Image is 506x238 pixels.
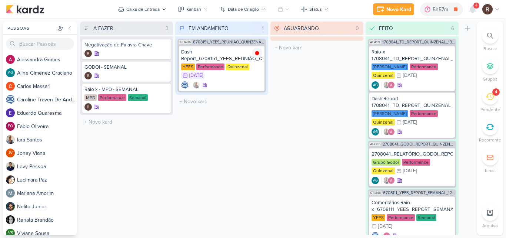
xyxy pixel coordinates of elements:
[383,128,390,136] img: Iara Santos
[181,49,262,62] div: Dash Report_6708151_YEES_REUNIÃO_QUINZENAL_COMERCIAL_20.08
[403,120,417,125] div: [DATE]
[483,45,497,52] p: Buscar
[17,229,77,237] div: V i v i a n e S o u s a
[8,71,13,75] p: AG
[6,55,15,64] img: Alessandra Gomes
[372,81,379,89] div: Criador(a): Aline Gimenez Graciano
[17,163,77,170] div: L e v y P e s s o a
[382,40,455,44] span: 1708041_TD_REPORT_QUINZENAL_13.08
[448,25,457,32] div: 6
[8,151,13,155] p: JV
[84,103,92,111] div: Criador(a): Rafael Dornelles
[372,119,395,125] div: Quinzenal
[480,106,500,113] p: Pendente
[84,64,169,71] div: GODOI - SEMANAL
[353,25,362,32] div: 0
[17,96,77,104] div: C a r o l i n e T r a v e n D e A n d r a d e
[403,169,417,173] div: [DATE]
[226,63,249,70] div: Quinzenal
[372,151,453,157] div: 2708041_RELATÓRIO_GODOI_REPORT_QUINZENAL_14.08
[84,72,92,79] img: Rafael Dornelles
[252,48,262,58] img: tracking
[403,73,417,78] div: [DATE]
[193,40,264,44] span: 6708151_YEES_REUNIÃO_QUINZENAL_COMERCIAL_20.08
[181,63,195,70] div: YEES
[6,189,15,198] img: Mariana Amorim
[6,135,15,144] img: Iara Santos
[383,142,455,146] span: 2708041_GODOI_REPORT_QUINZENAL_14.08
[189,73,203,78] div: [DATE]
[84,86,169,93] div: Raio x - MPD - SEMANAL
[485,167,496,174] p: Email
[6,108,15,117] img: Eduardo Quaresma
[6,149,15,157] div: Joney Viana
[372,72,395,79] div: Quinzenal
[6,5,44,14] img: kardz.app
[402,159,430,166] div: Performance
[17,82,77,90] div: C a r l o s M a s s a r i
[372,159,400,166] div: Grupo Godoi
[369,191,382,195] span: CT1343
[6,68,15,77] div: Aline Gimenez Graciano
[179,40,192,44] span: CT1406
[383,191,455,195] span: 6708111_YEES_REPORT_SEMANAL_12.08
[372,214,385,221] div: YEES
[84,94,97,101] div: MPD
[6,215,15,224] img: Renata Brandão
[372,128,379,136] div: Aline Gimenez Graciano
[84,72,92,79] div: Criador(a): Rafael Dornelles
[372,49,453,62] div: Raio-x 1708041_TD_REPORT_QUINZENAL_13.08
[372,95,453,109] div: Dash Report 1708041_TD_REPORT_QUINZENAL_13.08
[8,231,13,235] p: VS
[6,95,15,104] img: Caroline Traven De Andrade
[191,81,200,89] div: Colaboradores: Iara Santos
[17,216,77,224] div: R e n a t a B r a n d ã o
[84,50,92,57] img: Rafael Dornelles
[372,177,379,184] div: Criador(a): Aline Gimenez Graciano
[196,63,224,70] div: Performance
[410,110,438,117] div: Performance
[369,40,381,44] span: AG499
[177,96,267,107] input: + Novo kard
[84,42,169,48] div: Negativação de Palavra-Chave
[381,128,395,136] div: Colaboradores: Iara Santos, Alessandra Gomes
[6,122,15,131] div: Fabio Oliveira
[372,177,379,184] div: Aline Gimenez Graciano
[81,117,172,127] input: + Novo kard
[479,137,501,143] p: Recorrente
[17,203,77,211] div: N e l i t o J u n i o r
[84,50,92,57] div: Criador(a): Rafael Dornelles
[381,81,395,89] div: Colaboradores: Iara Santos, Alessandra Gomes
[17,149,77,157] div: J o n e y V i a n a
[98,94,126,101] div: Performance
[163,25,172,32] div: 3
[17,189,77,197] div: M a r i a n a A m o r i m
[372,128,379,136] div: Criador(a): Aline Gimenez Graciano
[387,128,395,136] img: Alessandra Gomes
[6,38,74,50] input: Buscar Pessoas
[477,27,503,52] li: Ctrl + F
[433,6,450,13] div: 5h57m
[372,110,408,117] div: [PERSON_NAME]
[6,229,15,238] div: Viviane Sousa
[17,136,77,144] div: I a r a S a n t o s
[387,81,395,89] img: Alessandra Gomes
[369,142,381,146] span: AG506
[373,3,414,15] button: Novo Kard
[373,179,378,183] p: AG
[383,177,390,184] img: Iara Santos
[259,25,267,32] div: 1
[372,81,379,89] div: Aline Gimenez Graciano
[6,82,15,91] img: Carlos Massari
[381,177,395,184] div: Colaboradores: Iara Santos, Alessandra Gomes
[17,69,77,77] div: A l i n e G i m e n e z G r a c i a n o
[372,199,453,213] div: Comentários Raio-x_6708111_YEES_REPORT_SEMANAL_12.08
[372,63,408,70] div: [PERSON_NAME]
[495,89,497,95] div: 4
[17,176,77,184] div: L u c i m a r a P a z
[482,222,498,229] p: Arquivo
[475,3,477,9] span: 4
[272,42,362,53] input: + Novo kard
[383,81,390,89] img: Iara Santos
[6,25,56,32] div: Pessoas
